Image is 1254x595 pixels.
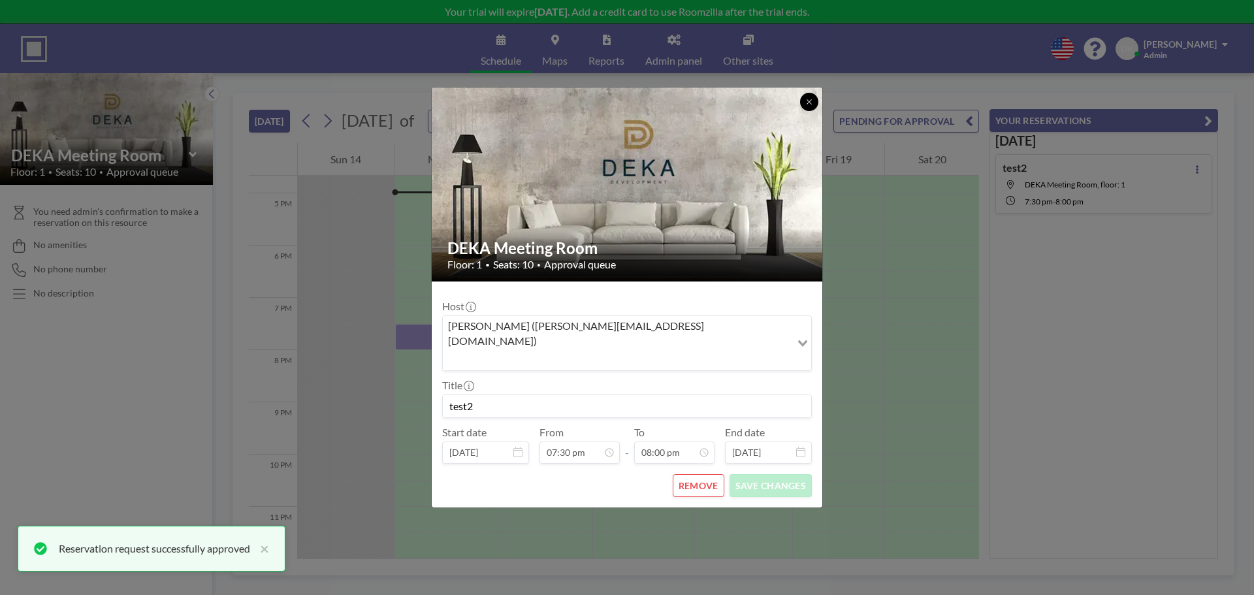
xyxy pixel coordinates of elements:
label: Start date [442,426,487,439]
label: From [539,426,564,439]
span: - [625,430,629,459]
span: Floor: 1 [447,258,482,271]
h2: DEKA Meeting Room [447,238,808,258]
label: End date [725,426,765,439]
span: Seats: 10 [493,258,534,271]
label: To [634,426,645,439]
button: SAVE CHANGES [730,474,812,497]
input: (No title) [443,395,811,417]
div: Search for option [443,316,811,370]
span: [PERSON_NAME] ([PERSON_NAME][EMAIL_ADDRESS][DOMAIN_NAME]) [445,319,788,348]
label: Host [442,300,475,313]
span: Approval queue [544,258,616,271]
label: Title [442,379,473,392]
span: • [485,260,490,270]
input: Search for option [444,351,790,368]
button: REMOVE [673,474,724,497]
img: 537.webp [432,82,824,287]
span: • [537,261,541,269]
